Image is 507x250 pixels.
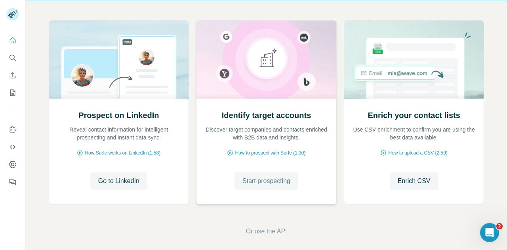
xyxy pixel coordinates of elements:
[204,126,328,141] p: Discover target companies and contacts enriched with B2B data and insights.
[6,157,19,172] button: Dashboard
[49,21,189,99] img: Prospect on LinkedIn
[235,149,305,156] span: How to prospect with Surfe (1:30)
[496,223,503,229] span: 2
[90,172,147,190] button: Go to LinkedIn
[352,126,476,141] p: Use CSV enrichment to confirm you are using the best data available.
[390,172,438,190] button: Enrich CSV
[222,110,311,121] h2: Identify target accounts
[242,176,290,186] span: Start prospecting
[246,227,287,236] button: Or use the API
[85,149,160,156] span: How Surfe works on LinkedIn (1:58)
[6,51,19,65] button: Search
[6,68,19,82] button: Enrich CSV
[57,126,181,141] p: Reveal contact information for intelligent prospecting and instant data sync.
[6,33,19,48] button: Quick start
[344,21,484,99] img: Enrich your contact lists
[480,223,499,242] iframe: Intercom live chat
[196,21,337,99] img: Identify target accounts
[98,176,139,186] span: Go to LinkedIn
[368,110,460,121] h2: Enrich your contact lists
[6,175,19,189] button: Feedback
[78,110,159,121] h2: Prospect on LinkedIn
[234,172,298,190] button: Start prospecting
[6,122,19,137] button: Use Surfe on LinkedIn
[6,86,19,100] button: My lists
[398,176,431,186] span: Enrich CSV
[388,149,447,156] span: How to upload a CSV (2:59)
[6,140,19,154] button: Use Surfe API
